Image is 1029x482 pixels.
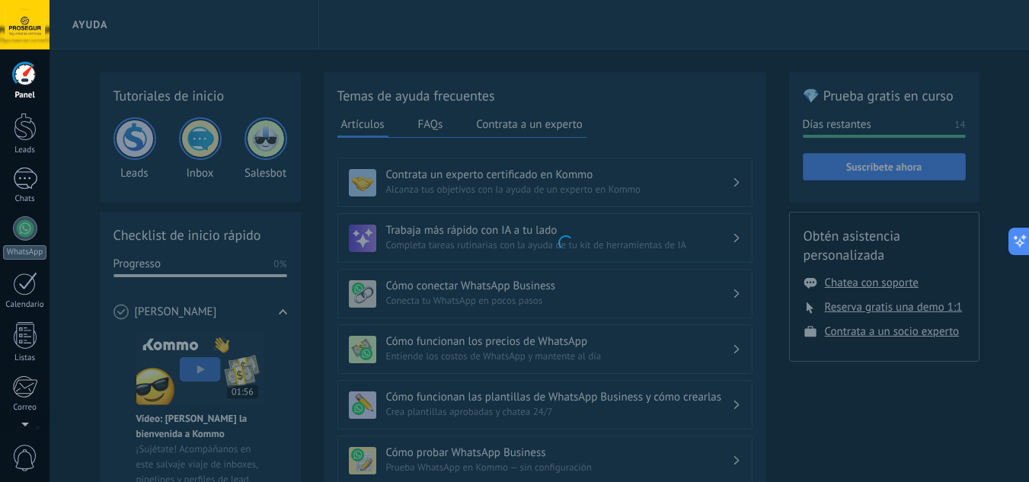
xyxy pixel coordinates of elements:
[3,353,47,363] div: Listas
[3,145,47,155] div: Leads
[3,300,47,310] div: Calendario
[3,245,46,260] div: WhatsApp
[3,403,47,413] div: Correo
[3,194,47,204] div: Chats
[3,91,47,101] div: Panel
